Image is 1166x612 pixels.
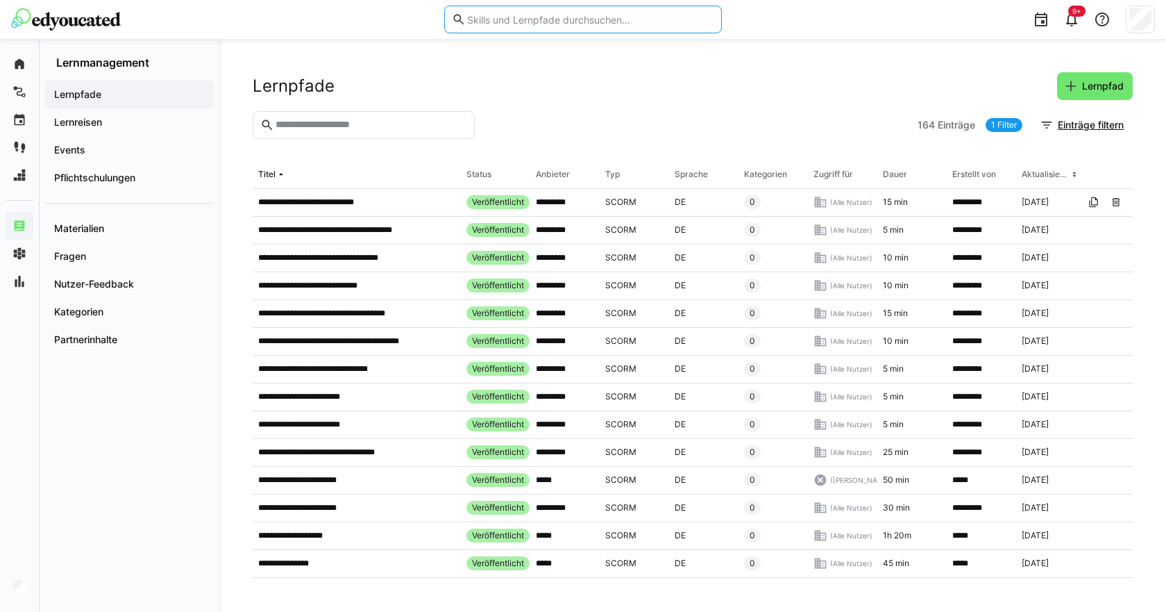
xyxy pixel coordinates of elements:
span: [DATE] [1022,224,1049,235]
span: Veröffentlicht [472,224,524,235]
span: 0 [750,391,755,402]
span: Veröffentlicht [472,363,524,374]
span: 10 min [883,336,909,347]
span: 1h 20m [883,530,911,541]
span: [DATE] [1022,502,1049,513]
span: 15 min [883,197,908,208]
span: Einträge filtern [1056,118,1126,132]
span: 10 min [883,280,909,291]
span: SCORM [605,197,636,208]
span: Veröffentlicht [472,447,524,458]
span: 0 [750,280,755,291]
span: 10 min [883,252,909,263]
span: 0 [750,224,755,235]
span: (Alle Nutzer) [830,336,872,346]
span: Veröffentlicht [472,502,524,513]
span: (Alle Nutzer) [830,392,872,402]
span: SCORM [605,280,636,291]
span: (Alle Nutzer) [830,447,872,457]
span: [DATE] [1022,558,1049,569]
span: SCORM [605,530,636,541]
span: 50 min [883,474,909,486]
span: Veröffentlicht [472,474,524,486]
span: 5 min [883,224,904,235]
div: Kategorien [744,169,787,180]
span: (Alle Nutzer) [830,253,872,263]
span: DE [675,391,686,402]
span: DE [675,474,686,486]
span: 30 min [883,502,910,513]
span: SCORM [605,336,636,347]
span: 0 [750,197,755,208]
span: 5 min [883,363,904,374]
span: 0 [750,363,755,374]
div: Typ [605,169,620,180]
span: 0 [750,252,755,263]
span: Veröffentlicht [472,558,524,569]
span: 0 [750,447,755,458]
span: SCORM [605,391,636,402]
span: Veröffentlicht [472,419,524,430]
span: (Alle Nutzer) [830,364,872,374]
span: (Alle Nutzer) [830,503,872,513]
span: 0 [750,558,755,569]
span: 0 [750,474,755,486]
div: Zugriff für [813,169,853,180]
span: 0 [750,336,755,347]
span: SCORM [605,502,636,513]
span: [DATE] [1022,308,1049,319]
span: DE [675,252,686,263]
span: SCORM [605,558,636,569]
span: [DATE] [1022,336,1049,347]
div: Titel [258,169,276,180]
div: Status [466,169,491,180]
span: [DATE] [1022,197,1049,208]
span: SCORM [605,447,636,458]
span: [DATE] [1022,363,1049,374]
span: 0 [750,530,755,541]
span: DE [675,419,686,430]
span: 9+ [1072,7,1081,15]
span: (Alle Nutzer) [830,197,872,207]
span: (Alle Nutzer) [830,420,872,429]
span: [DATE] [1022,530,1049,541]
span: (Alle Nutzer) [830,559,872,568]
button: Lernpfad [1057,72,1133,100]
span: Veröffentlicht [472,252,524,263]
span: Veröffentlicht [472,280,524,291]
div: Anbieter [536,169,570,180]
span: DE [675,224,686,235]
span: DE [675,530,686,541]
span: 5 min [883,419,904,430]
span: DE [675,447,686,458]
span: (Alle Nutzer) [830,225,872,235]
span: [DATE] [1022,391,1049,402]
span: 5 min [883,391,904,402]
span: DE [675,502,686,513]
span: DE [675,280,686,291]
span: Veröffentlicht [472,308,524,319]
span: [DATE] [1022,280,1049,291]
span: SCORM [605,224,636,235]
span: 164 [918,118,935,132]
span: [DATE] [1022,474,1049,486]
span: DE [675,308,686,319]
div: Aktualisiert am [1022,169,1069,180]
span: SCORM [605,474,636,486]
input: Skills und Lernpfade durchsuchen… [466,13,714,26]
span: Veröffentlicht [472,530,524,541]
span: Lernpfad [1080,79,1126,93]
span: [DATE] [1022,419,1049,430]
span: 15 min [883,308,908,319]
div: Erstellt von [952,169,996,180]
span: (Alle Nutzer) [830,308,872,318]
span: DE [675,336,686,347]
span: DE [675,558,686,569]
div: Sprache [675,169,708,180]
span: Veröffentlicht [472,391,524,402]
span: 0 [750,308,755,319]
span: (Alle Nutzer) [830,531,872,540]
span: 0 [750,419,755,430]
div: Dauer [883,169,907,180]
span: SCORM [605,363,636,374]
